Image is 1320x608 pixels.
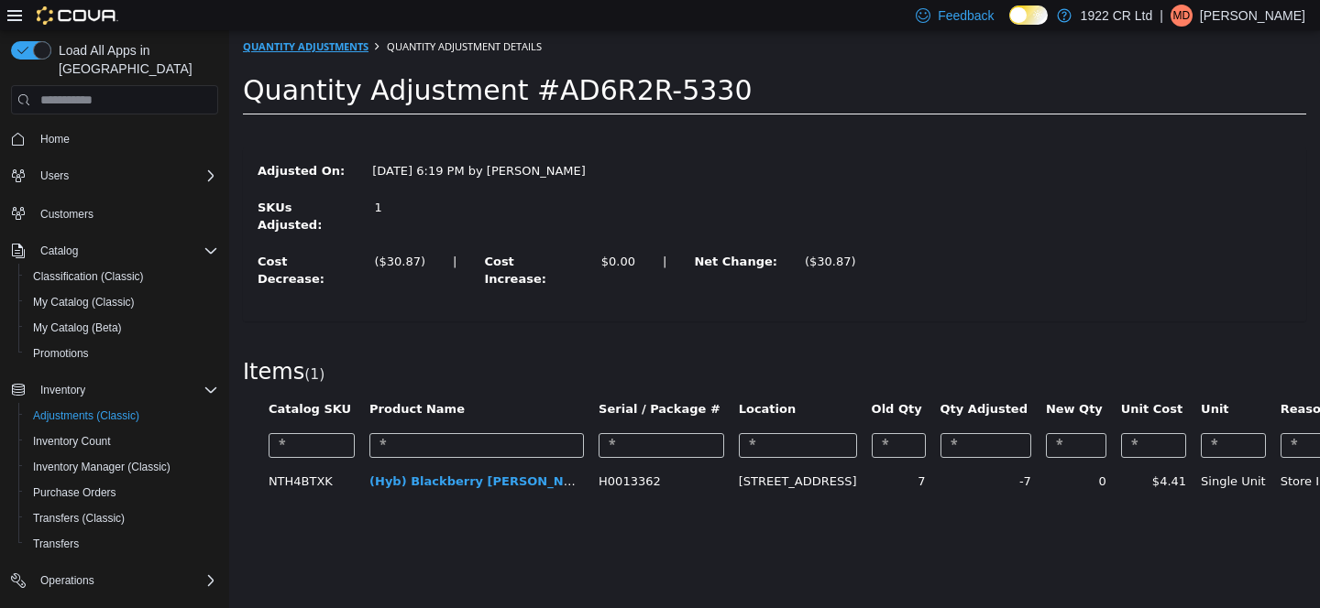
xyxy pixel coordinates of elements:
span: [STREET_ADDRESS] [510,444,628,458]
span: Home [33,127,218,150]
small: ( ) [75,336,95,353]
span: Inventory Count [33,434,111,449]
button: Unit [972,370,1003,388]
label: | [420,223,451,241]
button: Users [33,165,76,187]
span: Load All Apps in [GEOGRAPHIC_DATA] [51,41,218,78]
span: Dark Mode [1009,25,1010,26]
span: My Catalog (Classic) [33,295,135,309]
td: -7 [704,435,809,468]
label: SKUs Adjusted: [15,168,131,204]
td: 7 [635,435,704,468]
button: Unit Cost [892,370,957,388]
span: Adjustments (Classic) [33,408,139,423]
span: Inventory Manager (Classic) [26,456,218,478]
button: Inventory [4,377,225,403]
span: Customers [40,207,93,222]
span: Classification (Classic) [33,269,144,284]
td: 0 [809,435,885,468]
a: (Hyb) Blackberry [PERSON_NAME] (355ml) [140,444,425,458]
a: Inventory Count [26,430,118,452]
span: Promotions [26,342,218,364]
a: Classification (Classic) [26,266,151,288]
span: My Catalog (Beta) [26,317,218,339]
button: Transfers [18,531,225,557]
a: Promotions [26,342,96,364]
td: Store Inventory Audit [1044,435,1186,468]
span: Transfers [26,533,218,555]
span: Transfers (Classic) [26,507,218,529]
span: Feedback [938,6,994,25]
span: Operations [40,573,94,588]
span: Operations [33,570,218,592]
button: Operations [4,568,225,593]
button: Inventory [33,379,93,401]
span: MD [1173,5,1191,27]
span: Classification (Classic) [26,266,218,288]
p: [PERSON_NAME] [1200,5,1305,27]
span: Customers [33,201,218,224]
td: $4.41 [885,435,964,468]
button: Promotions [18,341,225,366]
td: H0013362 [362,435,502,468]
button: Location [510,370,570,388]
span: Quantity Adjustment Details [158,9,313,23]
button: Classification (Classic) [18,264,225,289]
button: Catalog [4,238,225,264]
button: Adjustments (Classic) [18,403,225,429]
button: Transfers (Classic) [18,505,225,531]
span: Transfers [33,537,79,551]
span: My Catalog (Classic) [26,291,218,313]
button: Customers [4,200,225,226]
button: Users [4,163,225,189]
button: Product Name [140,370,239,388]
a: Transfers [26,533,86,555]
a: Purchase Orders [26,482,124,504]
a: My Catalog (Classic) [26,291,142,313]
div: 1 [145,168,294,187]
a: Quantity Adjustments [14,9,139,23]
input: Dark Mode [1009,5,1048,25]
button: Operations [33,570,102,592]
button: New Qty [817,370,877,388]
span: Quantity Adjustment #AD6R2R-5330 [14,44,523,76]
span: Purchase Orders [33,485,116,500]
label: | [210,223,241,241]
span: Items [14,329,75,354]
span: Purchase Orders [26,482,218,504]
button: Reason Code [1051,370,1142,388]
span: Users [40,168,69,183]
p: 1922 CR Ltd [1081,5,1153,27]
div: $0.00 [372,223,406,241]
button: Inventory Count [18,429,225,454]
img: Cova [37,6,118,25]
span: Adjustments (Classic) [26,405,218,427]
div: [DATE] 6:19 PM by [PERSON_NAME] [129,132,370,150]
button: Home [4,125,225,152]
a: Customers [33,203,101,225]
span: 1 [81,336,90,353]
p: | [1160,5,1163,27]
label: Adjusted On: [15,132,129,150]
button: My Catalog (Beta) [18,315,225,341]
div: ($30.87) [145,223,196,241]
button: Qty Adjusted [711,370,802,388]
span: My Catalog (Beta) [33,320,122,335]
span: Home [40,132,70,147]
span: Catalog [40,244,78,258]
span: Users [33,165,218,187]
td: NTH4BTXK [32,435,133,468]
div: Mike Dunn [1171,5,1193,27]
td: Single Unit [964,435,1044,468]
span: Inventory [40,383,85,397]
button: Old Qty [643,370,697,388]
button: Catalog [33,240,85,262]
span: Inventory Count [26,430,218,452]
span: Transfers (Classic) [33,511,125,526]
a: Transfers (Classic) [26,507,132,529]
a: Adjustments (Classic) [26,405,147,427]
button: My Catalog (Classic) [18,289,225,315]
button: Purchase Orders [18,480,225,505]
a: Inventory Manager (Classic) [26,456,178,478]
button: Serial / Package # [369,370,495,388]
